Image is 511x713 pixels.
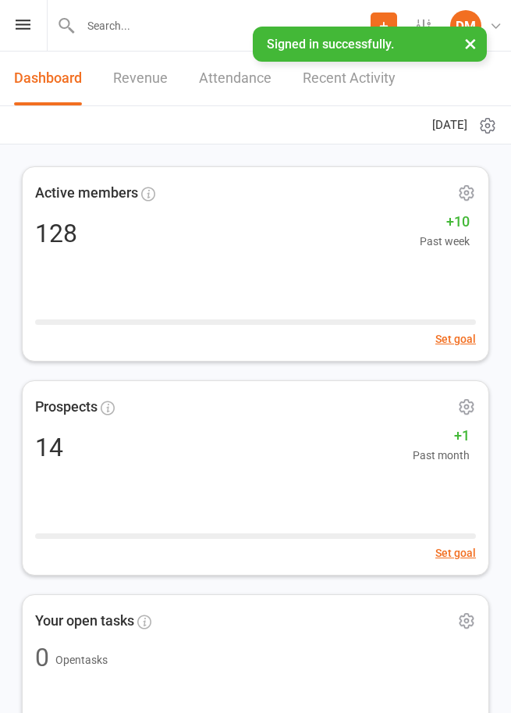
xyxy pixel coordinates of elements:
[432,116,467,134] span: [DATE]
[420,233,470,250] span: Past week
[303,52,396,105] a: Recent Activity
[420,211,470,234] span: +10
[413,425,470,447] span: +1
[199,52,271,105] a: Attendance
[435,544,476,561] button: Set goal
[435,330,476,348] button: Set goal
[35,610,134,633] span: Your open tasks
[413,447,470,464] span: Past month
[456,27,484,60] button: ×
[14,52,82,105] a: Dashboard
[113,52,168,105] a: Revenue
[35,435,63,460] div: 14
[35,645,49,670] div: 0
[76,15,371,37] input: Search...
[35,396,98,419] span: Prospects
[450,10,481,41] div: DM
[35,182,138,205] span: Active members
[35,221,77,246] div: 128
[267,37,394,52] span: Signed in successfully.
[55,654,108,666] span: Open tasks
